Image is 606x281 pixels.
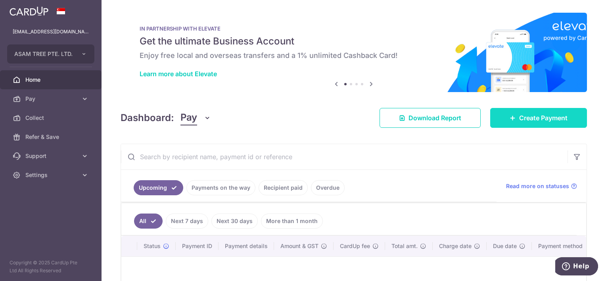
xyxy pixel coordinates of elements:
a: Read more on statuses [506,182,577,190]
h4: Dashboard: [121,111,174,125]
span: ASAM TREE PTE. LTD. [14,50,73,58]
th: Payment method [532,236,592,256]
a: Next 7 days [166,214,208,229]
span: Due date [493,242,517,250]
a: Next 30 days [211,214,258,229]
h6: Enjoy free local and overseas transfers and a 1% unlimited Cashback Card! [140,51,568,60]
a: Create Payment [490,108,587,128]
img: CardUp [10,6,48,16]
span: Read more on statuses [506,182,569,190]
a: Upcoming [134,180,183,195]
span: Amount & GST [280,242,318,250]
a: All [134,214,163,229]
span: Help [18,6,34,13]
p: IN PARTNERSHIP WITH ELEVATE [140,25,568,32]
a: Recipient paid [259,180,308,195]
p: [EMAIL_ADDRESS][DOMAIN_NAME] [13,28,89,36]
span: Collect [25,114,78,122]
span: Charge date [439,242,472,250]
span: Settings [25,171,78,179]
th: Payment details [219,236,274,256]
button: Pay [180,110,211,125]
th: Payment ID [176,236,219,256]
span: Status [144,242,161,250]
iframe: Opens a widget where you can find more information [555,257,598,277]
span: Download Report [408,113,461,123]
span: Pay [180,110,197,125]
a: Overdue [311,180,345,195]
a: Payments on the way [186,180,255,195]
span: Refer & Save [25,133,78,141]
button: ASAM TREE PTE. LTD. [7,44,94,64]
input: Search by recipient name, payment id or reference [121,144,568,169]
a: Learn more about Elevate [140,70,217,78]
img: Renovation banner [121,13,587,92]
span: CardUp fee [340,242,370,250]
span: Create Payment [519,113,568,123]
a: More than 1 month [261,214,323,229]
a: Download Report [380,108,481,128]
span: Pay [25,95,78,103]
span: Total amt. [391,242,418,250]
h5: Get the ultimate Business Account [140,35,568,48]
span: Home [25,76,78,84]
span: Support [25,152,78,160]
